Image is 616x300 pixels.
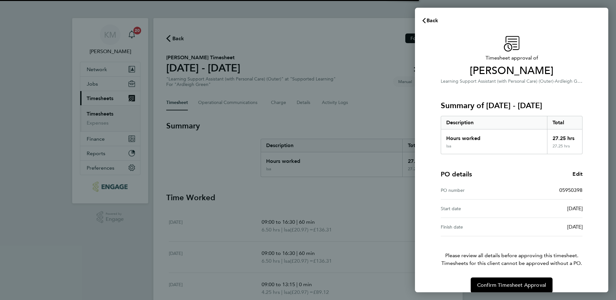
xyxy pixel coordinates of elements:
[441,205,512,212] div: Start date
[441,100,582,111] h3: Summary of [DATE] - [DATE]
[441,116,547,129] div: Description
[555,78,587,84] span: Ardleigh Green
[477,282,546,288] span: Confirm Timesheet Approval
[553,79,555,84] span: ·
[559,187,582,193] span: 05950398
[427,17,438,23] span: Back
[471,277,553,293] button: Confirm Timesheet Approval
[547,116,582,129] div: Total
[573,170,582,178] a: Edit
[547,144,582,154] div: 27.25 hrs
[433,259,590,267] span: Timesheets for this client cannot be approved without a PO.
[512,223,582,231] div: [DATE]
[441,223,512,231] div: Finish date
[446,144,451,149] div: lsa
[441,54,582,62] span: Timesheet approval of
[433,236,590,267] p: Please review all details before approving this timesheet.
[415,14,445,27] button: Back
[441,186,512,194] div: PO number
[441,79,553,84] span: Learning Support Assistant (with Personal Care) (Outer)
[573,171,582,177] span: Edit
[441,170,472,179] h4: PO details
[441,116,582,154] div: Summary of 22 - 28 Sep 2025
[547,129,582,144] div: 27.25 hrs
[441,64,582,77] span: [PERSON_NAME]
[441,129,547,144] div: Hours worked
[512,205,582,212] div: [DATE]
